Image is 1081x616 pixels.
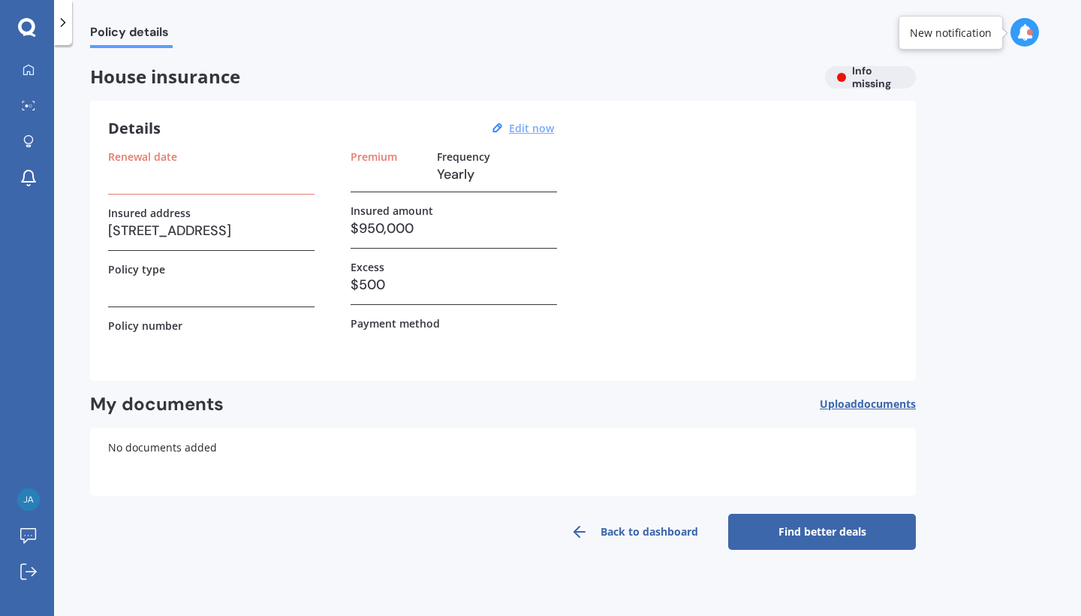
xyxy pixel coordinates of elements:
button: Uploaddocuments [820,393,916,416]
div: No documents added [90,428,916,496]
label: Insured amount [351,204,433,217]
span: documents [857,397,916,411]
a: Back to dashboard [540,514,728,550]
label: Frequency [437,150,490,163]
label: Insured address [108,207,191,219]
a: Find better deals [728,514,916,550]
label: Policy type [108,263,165,276]
h3: $500 [351,273,557,296]
label: Excess [351,261,384,273]
h3: [STREET_ADDRESS] [108,219,315,242]
label: Policy number [108,319,182,332]
label: Premium [351,150,397,163]
span: House insurance [90,66,813,88]
span: Upload [820,398,916,410]
h2: My documents [90,393,224,416]
button: Edit now [504,122,559,135]
label: Payment method [351,317,440,330]
u: Edit now [509,121,554,135]
img: bf75228244d50227008e065c3aecc0bd [17,488,40,511]
h3: $950,000 [351,217,557,240]
label: Renewal date [108,150,177,163]
h3: Yearly [437,163,557,186]
span: Policy details [90,25,173,45]
div: New notification [910,26,992,41]
h3: Details [108,119,161,138]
